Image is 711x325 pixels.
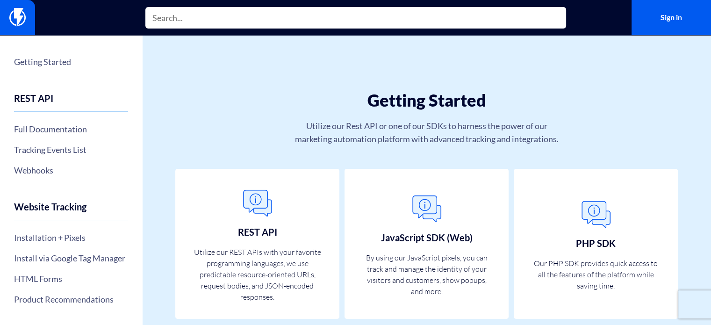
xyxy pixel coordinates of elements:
a: Getting Started [14,54,128,70]
a: REST API Utilize our REST APIs with your favorite programming languages, we use predictable resou... [175,169,339,319]
a: Webhooks [14,162,128,178]
a: Full Documentation [14,121,128,137]
a: JavaScript SDK (Web) By using our JavaScript pixels, you can track and manage the identity of you... [345,169,509,319]
a: Install via Google Tag Manager [14,250,128,266]
p: Our PHP SDK provides quick access to all the features of the platform while saving time. [530,258,661,291]
input: Search... [145,7,566,29]
a: PHP SDK Our PHP SDK provides quick access to all the features of the platform while saving time. [514,169,678,319]
p: By using our JavaScript pixels, you can track and manage the identity of your visitors and custom... [361,252,492,297]
p: Utilize our Rest API or one of our SDKs to harness the power of our marketing automation platform... [290,119,564,145]
h3: PHP SDK [576,238,616,248]
img: General.png [408,190,445,228]
h3: REST API [238,227,277,237]
a: HTML Forms [14,271,128,287]
a: Installation + Pixels [14,230,128,246]
h1: Getting Started [198,91,655,110]
h4: Website Tracking [14,202,128,220]
a: Tracking Events List [14,142,128,158]
h4: REST API [14,93,128,112]
p: Utilize our REST APIs with your favorite programming languages, we use predictable resource-orien... [192,246,323,303]
h3: JavaScript SDK (Web) [381,232,473,243]
img: General.png [239,185,276,222]
img: General.png [577,196,615,233]
a: Product Recommendations [14,291,128,307]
